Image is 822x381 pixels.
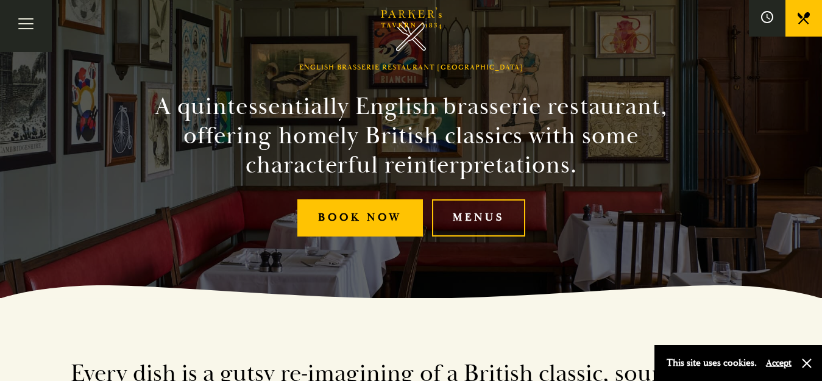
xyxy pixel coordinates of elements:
[801,357,813,369] button: Close and accept
[766,357,792,369] button: Accept
[667,354,757,372] p: This site uses cookies.
[396,21,426,51] img: Parker's Tavern Brasserie Cambridge
[299,63,523,72] h1: English Brasserie Restaurant [GEOGRAPHIC_DATA]
[432,199,525,237] a: Menus
[133,92,689,180] h2: A quintessentially English brasserie restaurant, offering homely British classics with some chara...
[297,199,423,237] a: Book Now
